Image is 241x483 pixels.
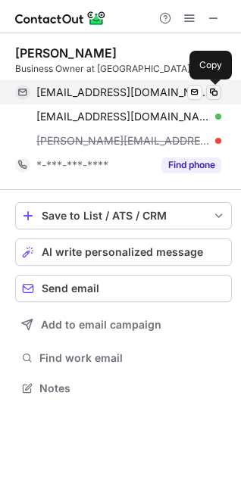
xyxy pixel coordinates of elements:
div: [PERSON_NAME] [15,45,117,61]
span: [EMAIL_ADDRESS][DOMAIN_NAME] [36,110,210,123]
span: Notes [39,382,226,395]
button: Add to email campaign [15,311,232,338]
div: Save to List / ATS / CRM [42,210,205,222]
button: Reveal Button [161,157,221,173]
div: Business Owner at [GEOGRAPHIC_DATA] [15,62,232,76]
button: Send email [15,275,232,302]
button: Notes [15,378,232,399]
span: Add to email campaign [41,319,161,331]
span: Find work email [39,351,226,365]
span: [PERSON_NAME][EMAIL_ADDRESS][DOMAIN_NAME] [36,134,210,148]
button: AI write personalized message [15,238,232,266]
button: save-profile-one-click [15,202,232,229]
span: [EMAIL_ADDRESS][DOMAIN_NAME] [36,86,210,99]
span: AI write personalized message [42,246,203,258]
span: Send email [42,282,99,294]
img: ContactOut v5.3.10 [15,9,106,27]
button: Find work email [15,347,232,369]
